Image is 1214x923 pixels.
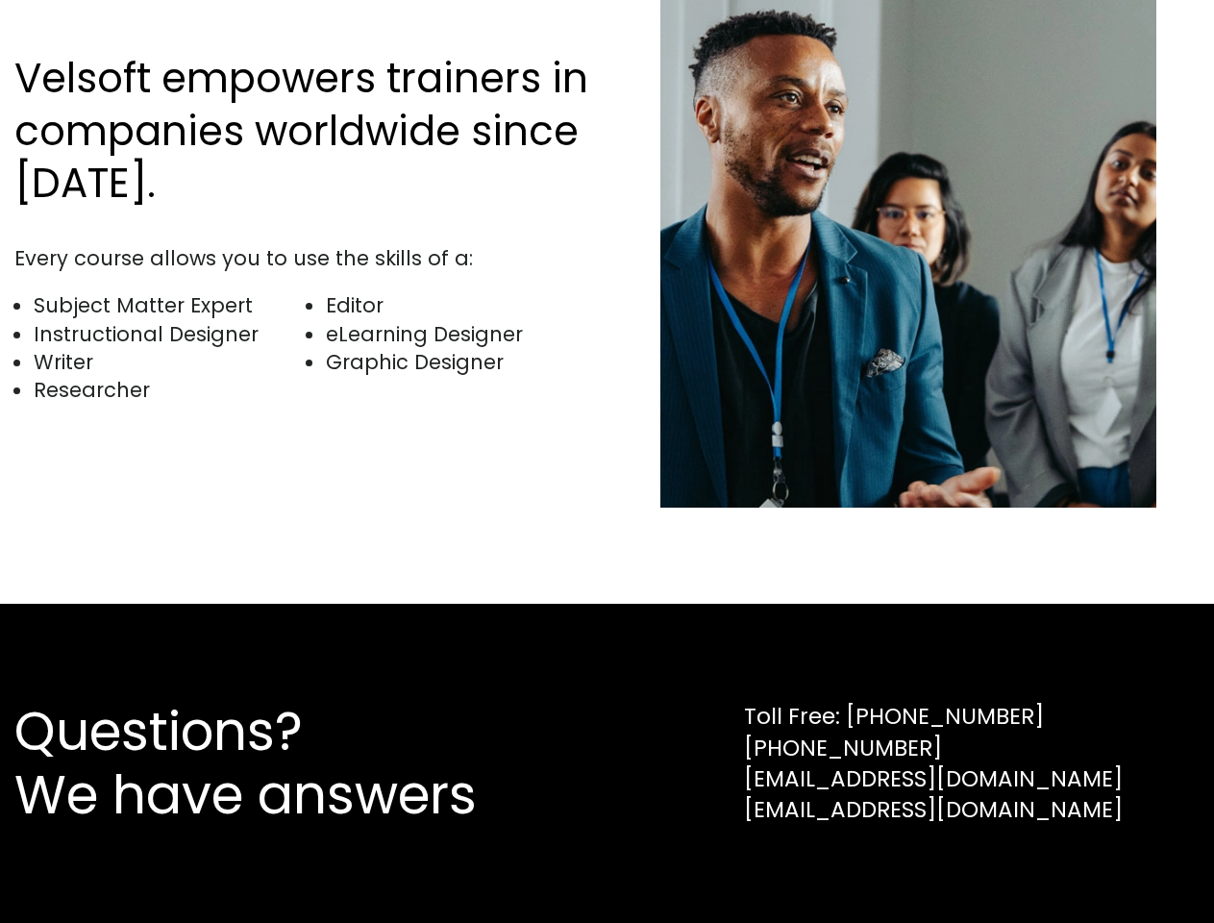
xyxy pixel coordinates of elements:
[14,244,598,272] div: Every course allows you to use the skills of a:
[34,348,306,376] li: Writer
[34,320,306,348] li: Instructional Designer
[34,376,306,404] li: Researcher
[14,700,546,827] h2: Questions? We have answers
[14,53,598,211] h2: Velsoft empowers trainers in companies worldwide since [DATE].
[326,320,598,348] li: eLearning Designer
[326,348,598,376] li: Graphic Designer
[744,701,1123,825] div: Toll Free: [PHONE_NUMBER] [PHONE_NUMBER] [EMAIL_ADDRESS][DOMAIN_NAME] [EMAIL_ADDRESS][DOMAIN_NAME]
[326,291,598,319] li: Editor
[34,291,306,319] li: Subject Matter Expert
